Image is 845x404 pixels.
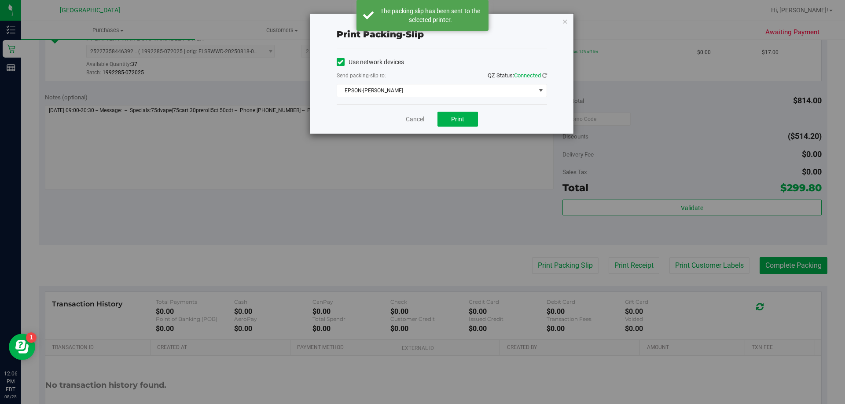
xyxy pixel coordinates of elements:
label: Send packing-slip to: [337,72,386,80]
iframe: Resource center [9,334,35,360]
button: Print [437,112,478,127]
a: Cancel [406,115,424,124]
span: EPSON-[PERSON_NAME] [337,84,536,97]
label: Use network devices [337,58,404,67]
span: Print packing-slip [337,29,424,40]
span: Connected [514,72,541,79]
iframe: Resource center unread badge [26,332,37,343]
span: QZ Status: [488,72,547,79]
span: select [535,84,546,97]
span: Print [451,116,464,123]
div: The packing slip has been sent to the selected printer. [378,7,482,24]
